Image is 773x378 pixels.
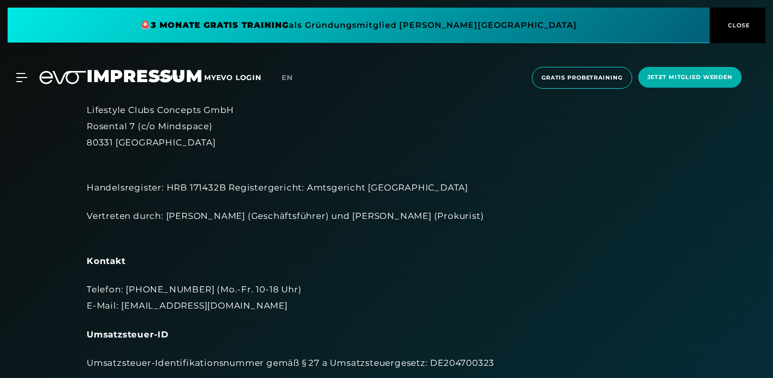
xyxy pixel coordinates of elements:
[635,67,745,89] a: Jetzt Mitglied werden
[87,208,686,241] div: Vertreten durch: [PERSON_NAME] (Geschäftsführer) und [PERSON_NAME] (Prokurist)
[204,73,261,82] a: MYEVO LOGIN
[87,163,686,196] div: Handelsregister: HRB 171432B Registergericht: Amtsgericht [GEOGRAPHIC_DATA]
[87,281,686,314] div: Telefon: [PHONE_NUMBER] (Mo.-Fr. 10-18 Uhr) E-Mail: [EMAIL_ADDRESS][DOMAIN_NAME]
[87,329,169,339] strong: Umsatzsteuer-ID
[87,102,686,151] div: Lifestyle Clubs Concepts GmbH Rosental 7 (c/o Mindspace) 80331 [GEOGRAPHIC_DATA]
[529,67,635,89] a: Gratis Probetraining
[710,8,765,43] button: CLOSE
[282,72,305,84] a: en
[87,355,686,371] div: Umsatzsteuer-Identifikationsnummer gemäß § 27 a Umsatzsteuergesetz: DE204700323
[282,73,293,82] span: en
[157,72,204,82] a: Clubs
[647,73,732,82] span: Jetzt Mitglied werden
[542,73,623,82] span: Gratis Probetraining
[157,73,184,82] span: Clubs
[725,21,750,30] span: CLOSE
[87,256,126,266] strong: Kontakt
